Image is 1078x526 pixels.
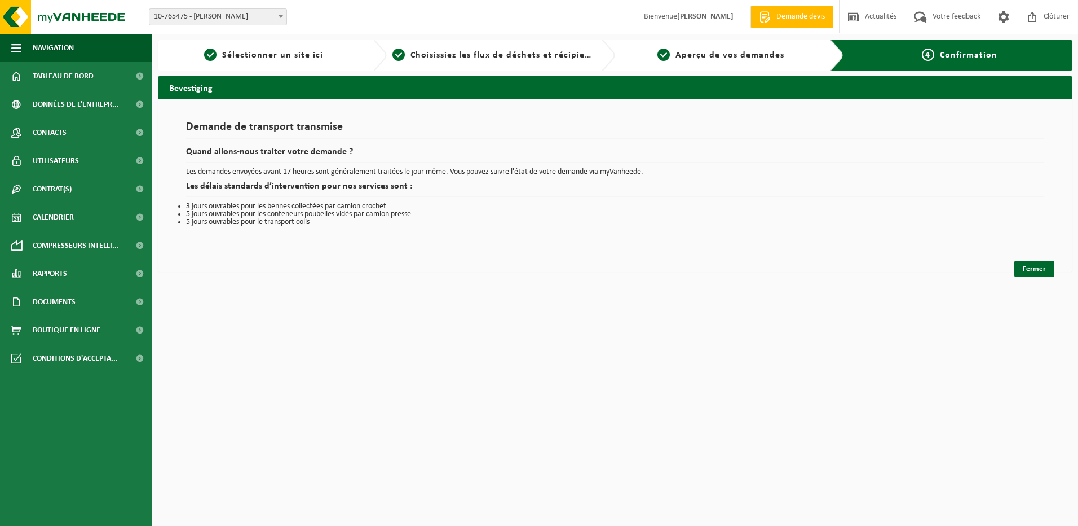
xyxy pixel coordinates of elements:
span: Demande devis [774,11,828,23]
span: Documents [33,288,76,316]
strong: [PERSON_NAME] [677,12,734,21]
span: Tableau de bord [33,62,94,90]
a: Fermer [1014,261,1054,277]
h1: Demande de transport transmise [186,121,1044,139]
a: 3Aperçu de vos demandes [621,49,821,62]
span: Compresseurs intelli... [33,231,119,260]
h2: Les délais standards d’intervention pour nos services sont : [186,182,1044,197]
span: Calendrier [33,203,74,231]
span: 3 [657,49,670,61]
p: Les demandes envoyées avant 17 heures sont généralement traitées le jour même. Vous pouvez suivre... [186,168,1044,176]
span: 2 [392,49,405,61]
span: 1 [204,49,217,61]
span: 10-765475 - HESBAYE FROST - GEER [149,9,286,25]
a: 1Sélectionner un site ici [164,49,364,62]
span: Rapports [33,260,67,288]
span: Contacts [33,119,67,147]
li: 3 jours ouvrables pour les bennes collectées par camion crochet [186,203,1044,211]
a: Demande devis [750,6,833,28]
span: Utilisateurs [33,147,79,175]
h2: Quand allons-nous traiter votre demande ? [186,147,1044,163]
a: 2Choisissiez les flux de déchets et récipients [392,49,593,62]
span: Aperçu de vos demandes [675,51,784,60]
span: 10-765475 - HESBAYE FROST - GEER [149,8,287,25]
li: 5 jours ouvrables pour le transport colis [186,218,1044,226]
span: Conditions d'accepta... [33,344,118,372]
span: Sélectionner un site ici [222,51,323,60]
span: Choisissiez les flux de déchets et récipients [410,51,598,60]
span: Données de l'entrepr... [33,90,119,119]
h2: Bevestiging [158,76,1072,98]
span: Confirmation [940,51,997,60]
span: 4 [922,49,934,61]
li: 5 jours ouvrables pour les conteneurs poubelles vidés par camion presse [186,211,1044,218]
span: Contrat(s) [33,175,72,203]
span: Boutique en ligne [33,316,100,344]
span: Navigation [33,34,74,62]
